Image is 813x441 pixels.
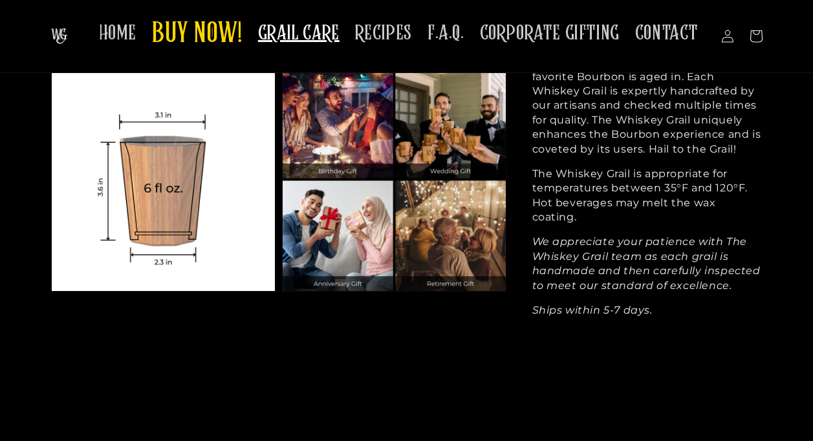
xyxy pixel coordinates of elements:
[152,17,243,52] span: BUY NOW!
[144,9,250,60] a: BUY NOW!
[480,21,620,46] span: CORPORATE GIFTING
[472,13,627,54] a: CORPORATE GIFTING
[347,13,420,54] a: RECIPES
[355,21,412,46] span: RECIPES
[532,304,653,316] em: Ships within 5-7 days.
[428,21,464,46] span: F.A.Q.
[532,236,761,292] em: We appreciate your patience with The Whiskey Grail team as each grail is handmade and then carefu...
[250,13,347,54] a: GRAIL CARE
[258,21,340,46] span: GRAIL CARE
[99,21,136,46] span: HOME
[635,21,699,46] span: CONTACT
[52,68,275,291] img: Measurements
[627,13,706,54] a: CONTACT
[283,68,506,291] img: For Celebrations
[51,28,67,44] img: The Whiskey Grail
[532,26,763,156] p: The Whiskey Grail is an artisan white oak drinking vessel, charred on the inside to mimic the env...
[532,167,748,223] span: The Whiskey Grail is appropriate for temperatures between 35°F and 120°F. Hot beverages may melt ...
[91,13,144,54] a: HOME
[420,13,472,54] a: F.A.Q.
